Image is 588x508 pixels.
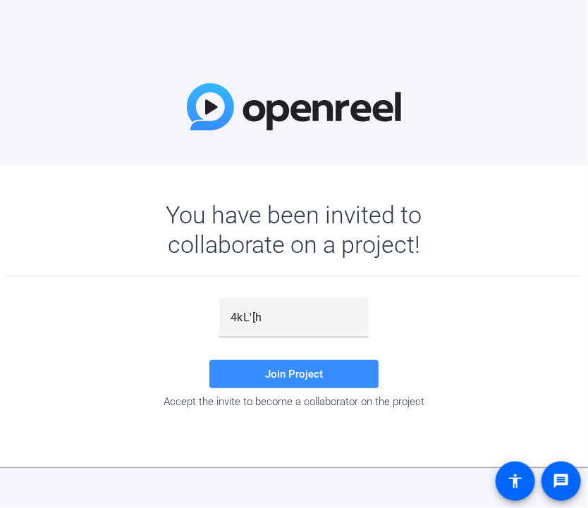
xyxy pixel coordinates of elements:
button: Join Project [209,360,379,388]
mat-icon: accessibility [507,473,524,490]
input: Password [231,309,357,326]
div: You have been invited to collaborate on a project! [125,200,463,259]
mat-icon: message [553,473,570,490]
img: OpenReel Logo [187,83,401,130]
div: Accept the invite to become a collaborator on the project [5,395,583,408]
span: Join Project [265,368,323,380]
